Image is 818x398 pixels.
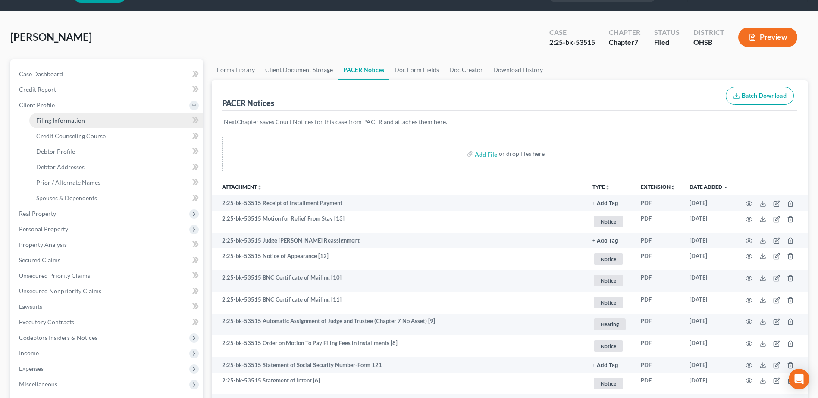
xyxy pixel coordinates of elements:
[260,59,338,80] a: Client Document Storage
[592,376,627,391] a: Notice
[19,365,44,372] span: Expenses
[592,295,627,310] a: Notice
[594,216,623,227] span: Notice
[683,233,735,248] td: [DATE]
[594,297,623,308] span: Notice
[742,92,787,99] span: Batch Download
[12,237,203,252] a: Property Analysis
[12,268,203,283] a: Unsecured Priority Claims
[654,37,680,47] div: Filed
[19,101,55,109] span: Client Profile
[12,82,203,97] a: Credit Report
[634,38,638,46] span: 7
[693,28,724,37] div: District
[338,59,389,80] a: PACER Notices
[683,373,735,395] td: [DATE]
[634,357,683,373] td: PDF
[683,248,735,270] td: [DATE]
[19,349,39,357] span: Income
[683,314,735,336] td: [DATE]
[29,144,203,159] a: Debtor Profile
[36,163,85,171] span: Debtor Addresses
[36,132,106,140] span: Credit Counseling Course
[36,148,75,155] span: Debtor Profile
[12,252,203,268] a: Secured Claims
[634,314,683,336] td: PDF
[605,185,610,190] i: unfold_more
[444,59,488,80] a: Doc Creator
[29,175,203,190] a: Prior / Alternate Names
[257,185,262,190] i: unfold_more
[212,314,586,336] td: 2:25-bk-53515 Automatic Assignment of Judge and Trustee (Chapter 7 No Asset) [9]
[594,340,623,352] span: Notice
[683,357,735,373] td: [DATE]
[212,59,260,80] a: Forms Library
[212,292,586,314] td: 2:25-bk-53515 BNC Certificate of Mailing [11]
[683,270,735,292] td: [DATE]
[12,66,203,82] a: Case Dashboard
[683,335,735,357] td: [DATE]
[36,179,100,186] span: Prior / Alternate Names
[634,248,683,270] td: PDF
[592,339,627,353] a: Notice
[29,159,203,175] a: Debtor Addresses
[12,299,203,314] a: Lawsuits
[19,334,97,341] span: Codebtors Insiders & Notices
[641,183,676,190] a: Extensionunfold_more
[634,270,683,292] td: PDF
[212,270,586,292] td: 2:25-bk-53515 BNC Certificate of Mailing [10]
[549,37,595,47] div: 2:25-bk-53515
[19,380,57,388] span: Miscellaneous
[12,283,203,299] a: Unsecured Nonpriority Claims
[594,318,626,330] span: Hearing
[212,233,586,248] td: 2:25-bk-53515 Judge [PERSON_NAME] Reassignment
[389,59,444,80] a: Doc Form Fields
[19,225,68,233] span: Personal Property
[609,37,640,47] div: Chapter
[212,357,586,373] td: 2:25-bk-53515 Statement of Social Security Number-Form 121
[19,210,56,217] span: Real Property
[19,70,63,78] span: Case Dashboard
[634,292,683,314] td: PDF
[212,211,586,233] td: 2:25-bk-53515 Motion for Relief From Stay [13]
[671,185,676,190] i: unfold_more
[592,201,618,206] button: + Add Tag
[12,314,203,330] a: Executory Contracts
[549,28,595,37] div: Case
[592,236,627,245] a: + Add Tag
[683,211,735,233] td: [DATE]
[723,185,728,190] i: expand_more
[683,292,735,314] td: [DATE]
[634,373,683,395] td: PDF
[738,28,797,47] button: Preview
[212,195,586,211] td: 2:25-bk-53515 Receipt of Installment Payment
[592,184,610,190] button: TYPEunfold_more
[29,190,203,206] a: Spouses & Dependents
[19,256,60,264] span: Secured Claims
[592,199,627,207] a: + Add Tag
[222,183,262,190] a: Attachmentunfold_more
[212,335,586,357] td: 2:25-bk-53515 Order on Motion To Pay Filing Fees in Installments [8]
[19,318,74,326] span: Executory Contracts
[592,215,627,229] a: Notice
[726,87,794,105] button: Batch Download
[222,98,274,108] div: PACER Notices
[29,128,203,144] a: Credit Counseling Course
[594,378,623,389] span: Notice
[592,361,627,369] a: + Add Tag
[609,28,640,37] div: Chapter
[19,303,42,310] span: Lawsuits
[10,31,92,43] span: [PERSON_NAME]
[36,117,85,124] span: Filing Information
[634,335,683,357] td: PDF
[19,241,67,248] span: Property Analysis
[634,195,683,211] td: PDF
[212,373,586,395] td: 2:25-bk-53515 Statement of Intent [6]
[499,149,545,158] div: or drop files here
[592,363,618,368] button: + Add Tag
[592,252,627,266] a: Notice
[690,183,728,190] a: Date Added expand_more
[29,113,203,128] a: Filing Information
[693,37,724,47] div: OHSB
[683,195,735,211] td: [DATE]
